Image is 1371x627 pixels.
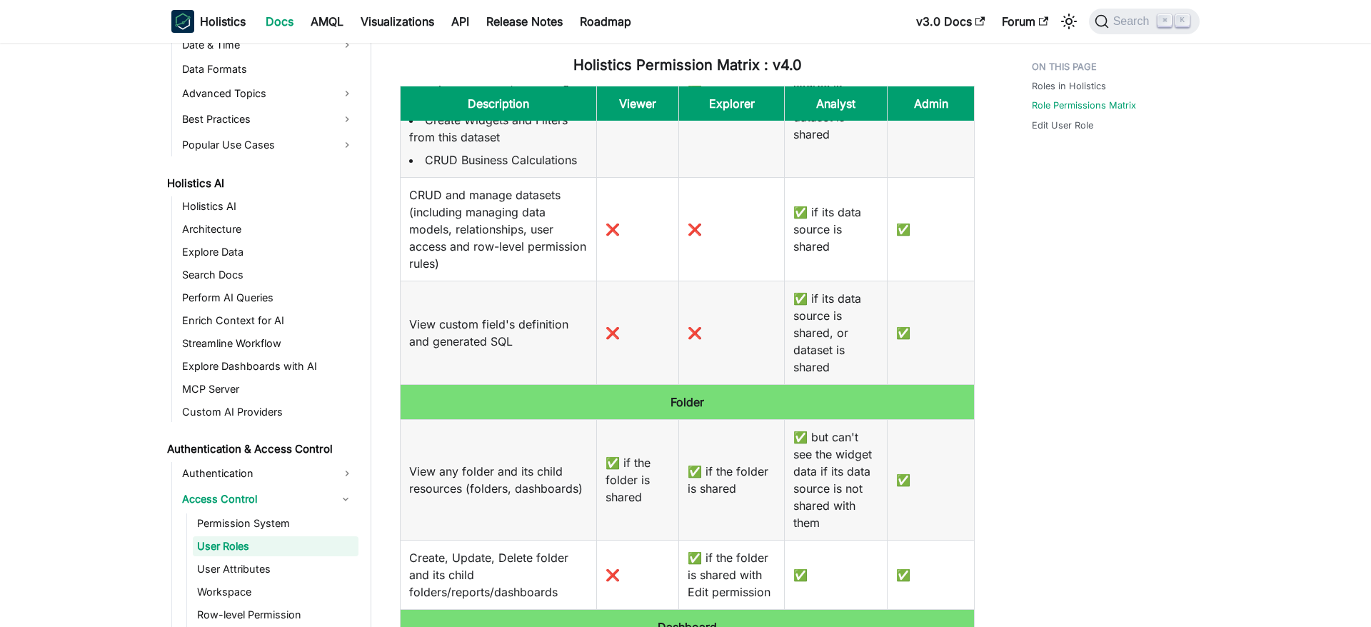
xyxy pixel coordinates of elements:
a: Explore Data [178,242,358,262]
td: ✅ [888,281,975,384]
a: User Roles [193,536,358,556]
a: Forum [993,10,1057,33]
th: Explorer [678,86,785,121]
th: Analyst [785,86,888,121]
a: Popular Use Cases [178,134,358,156]
h3: Holistics Permission Matrix : v4.0 [400,56,975,74]
th: Admin [888,86,975,121]
a: Authentication & Access Control [163,439,358,459]
li: Create Widgets and Filters from this dataset [409,111,588,146]
td: ❌ [678,281,785,384]
a: Perform AI Queries [178,288,358,308]
a: Date & Time [178,34,358,56]
a: Permission System [193,513,358,533]
td: CRUD and manage datasets (including managing data models, relationships, user access and row-leve... [401,177,597,281]
img: Holistics [171,10,194,33]
a: Data Formats [178,59,358,79]
a: Access Control [178,488,333,511]
a: Streamline Workflow [178,333,358,353]
a: Role Permissions Matrix [1032,99,1136,112]
td: ✅ if the folder is shared [597,419,678,540]
td: ✅ if its data source is shared [785,177,888,281]
a: Row-level Permission [193,605,358,625]
a: Visualizations [352,10,443,33]
li: CRUD Business Calculations [409,151,588,169]
td: View custom field's definition and generated SQL [401,281,597,384]
b: Holistics [200,13,246,30]
a: Workspace [193,582,358,602]
a: AMQL [302,10,352,33]
a: Holistics AI [163,174,358,194]
a: Architecture [178,219,358,239]
td: ✅ [888,419,975,540]
td: ✅ but can't see the widget data if its data source is not shared with them [785,419,888,540]
a: Authentication [178,462,358,485]
kbd: K [1175,14,1190,27]
a: Docs [257,10,302,33]
a: API [443,10,478,33]
b: Folder [671,395,704,409]
td: ✅ if its data source is shared, or dataset is shared [785,281,888,384]
td: ❌ [597,540,678,609]
a: HolisticsHolistics [171,10,246,33]
a: Advanced Topics [178,82,358,105]
a: v3.0 Docs [908,10,993,33]
th: Description [401,86,597,121]
td: ✅ [888,540,975,609]
td: ❌ [678,177,785,281]
span: Search [1109,15,1158,28]
a: Search Docs [178,265,358,285]
a: Best Practices [178,108,358,131]
button: Switch between dark and light mode (currently light mode) [1058,10,1080,33]
a: Release Notes [478,10,571,33]
td: View any folder and its child resources (folders, dashboards) [401,419,597,540]
th: Viewer [597,86,678,121]
a: Custom AI Providers [178,402,358,422]
td: ❌ [597,177,678,281]
button: Collapse sidebar category 'Access Control' [333,488,358,511]
td: ✅ [888,177,975,281]
a: User Attributes [193,559,358,579]
a: Explore Dashboards with AI [178,356,358,376]
kbd: ⌘ [1157,14,1172,27]
td: ✅ [785,540,888,609]
a: Edit User Role [1032,119,1093,132]
nav: Docs sidebar [157,43,371,627]
button: Search (Command+K) [1089,9,1200,34]
a: Roles in Holistics [1032,79,1106,93]
td: ❌ [597,281,678,384]
a: Holistics AI [178,196,358,216]
td: Create, Update, Delete folder and its child folders/reports/dashboards [401,540,597,609]
td: ✅ if the folder is shared [678,419,785,540]
td: ✅ if the folder is shared with Edit permission [678,540,785,609]
a: Roadmap [571,10,640,33]
a: Enrich Context for AI [178,311,358,331]
a: MCP Server [178,379,358,399]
